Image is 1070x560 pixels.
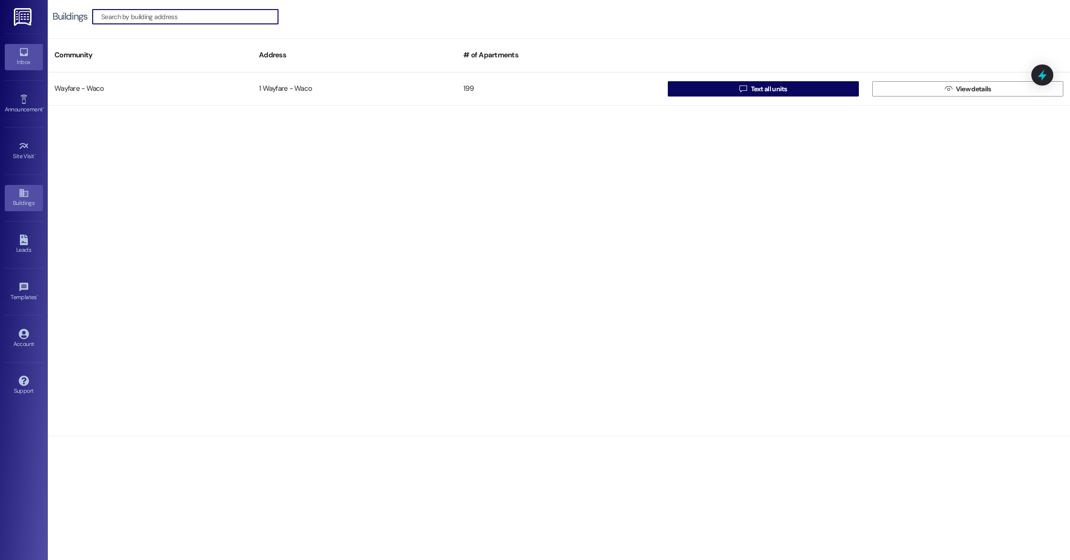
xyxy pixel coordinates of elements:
span: • [43,105,44,111]
a: Buildings [5,185,43,211]
span: Text all units [751,84,787,94]
a: Templates • [5,279,43,305]
div: Buildings [53,11,87,22]
i:  [739,85,747,93]
div: # of Apartments [457,43,661,67]
div: Community [48,43,252,67]
a: Site Visit • [5,138,43,164]
a: Leads [5,232,43,258]
button: View details [872,81,1063,97]
div: 1 Wayfare - Waco [252,79,457,98]
button: Text all units [668,81,859,97]
span: • [37,292,38,299]
a: Account [5,326,43,352]
input: Search by building address [101,10,278,23]
span: View details [956,84,991,94]
i:  [945,85,952,93]
a: Inbox [5,44,43,70]
div: Wayfare - Waco [48,79,252,98]
img: ResiDesk Logo [14,8,33,26]
div: 199 [457,79,661,98]
div: Address [252,43,457,67]
a: Support [5,373,43,398]
span: • [34,151,36,158]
